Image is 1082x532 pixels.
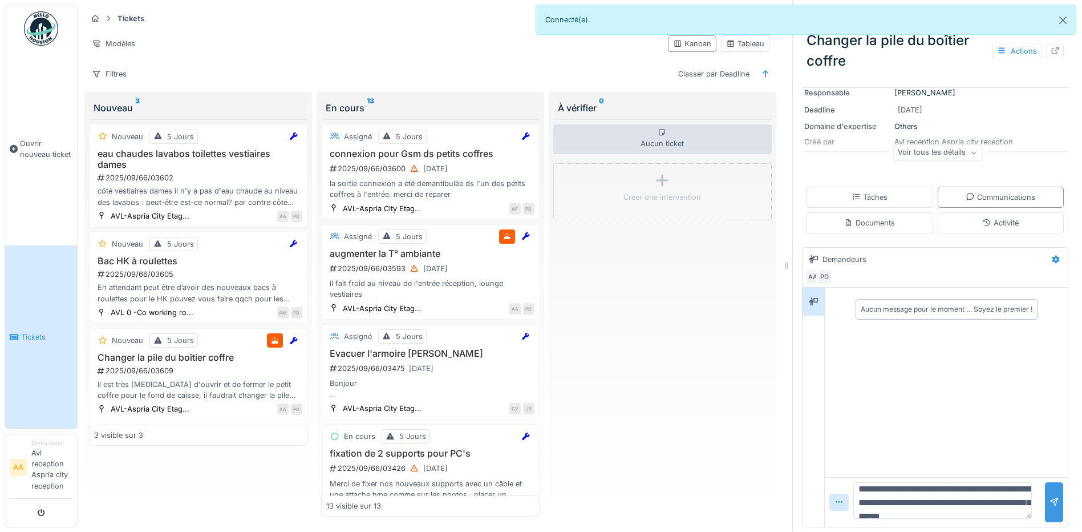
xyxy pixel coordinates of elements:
h3: connexion pour Gsm ds petits coffres [326,148,534,159]
div: Nouveau [112,131,143,142]
div: Tableau [726,38,764,49]
div: 5 Jours [399,431,426,442]
div: [DATE] [423,263,448,274]
div: Deadline [804,104,890,115]
div: 5 Jours [396,131,423,142]
a: Ouvrir nouveau ticket [5,52,77,245]
div: JS [523,403,534,414]
div: Classer par Deadline [673,66,755,82]
div: PD [816,269,832,285]
div: Actions [992,43,1042,59]
div: AVL-Aspria City Etag... [111,211,189,221]
div: 5 Jours [167,239,194,249]
sup: 3 [135,101,140,115]
div: Tâches [852,192,888,203]
div: 5 Jours [396,231,423,242]
div: Kanban [673,38,711,49]
div: Changer la pile du boîtier coffre [802,26,1068,76]
div: Bonjour Serait il possible d'évacuer l'armoire [GEOGRAPHIC_DATA] qui se situe en bas? Merci beauc... [326,378,534,400]
img: Badge_color-CXgf-gQk.svg [24,11,58,46]
div: Il est très [MEDICAL_DATA] d'ouvrir et de fermer le petit coffre pour le fond de caisse, il faudr... [94,379,302,401]
h3: Bac HK à roulettes [94,256,302,267]
div: 5 Jours [396,331,423,342]
div: Aucun message pour le moment … Soyez le premier ! [861,304,1032,315]
h3: Evacuer l'armoire [PERSON_NAME] [326,348,534,359]
div: la sortie connexion a été démantibulée ds l'un des petits coffres à l'entrée. merci de réparer [326,178,534,200]
div: PD [291,211,302,222]
sup: 0 [599,101,604,115]
div: Documents [844,217,895,228]
div: Demandeurs [822,254,866,265]
div: 2025/09/66/03475 [329,361,534,376]
a: AA DemandeurAvl reception Aspria city reception [10,439,72,499]
div: AF [509,203,521,215]
button: Close [1050,5,1076,35]
div: 2025/09/66/03602 [96,172,302,183]
div: En cours [344,431,375,442]
div: 2025/09/66/03593 [329,261,534,276]
div: En attendant peut être d’avoir des nouveaux bacs à roulettes pour le HK pouvez vous faire qqch po... [94,282,302,304]
div: Nouveau [94,101,303,115]
div: Others [804,121,1066,132]
div: AVL-Aspria City Etag... [343,303,422,314]
div: Assigné [344,331,372,342]
div: PD [291,307,302,319]
div: [DATE] [409,363,433,374]
li: AA [10,459,27,476]
div: En cours [326,101,535,115]
div: PD [523,303,534,315]
div: Voir tous les détails [893,144,982,161]
div: [DATE] [898,104,922,115]
div: 3 visible sur 3 [94,430,143,441]
strong: Tickets [113,13,149,24]
a: Tickets [5,245,77,428]
div: 5 Jours [167,131,194,142]
div: [DATE] [423,163,448,174]
div: côté vestiaires dames il n'y a pas d'eau chaude au niveau des lavabos : peut-être est-ce normal? ... [94,186,302,207]
div: Communications [966,192,1035,203]
div: Filtres [87,66,132,82]
div: AVL 0 -Co working ro... [111,307,193,318]
div: 2025/09/66/03600 [329,162,534,176]
div: 2025/09/66/03609 [96,365,302,376]
div: Assigné [344,131,372,142]
div: CV [509,403,521,414]
h3: augmenter la T° ambiante [326,248,534,259]
div: Merci de fixer nos nouveaux supports avec un câble et une attache type comme sur les photos : pla... [326,478,534,500]
div: [DATE] [423,463,448,474]
div: Connecté(e). [536,5,1077,35]
div: [PERSON_NAME] [804,87,1066,98]
li: Avl reception Aspria city reception [31,439,72,496]
div: Modèles [87,35,140,52]
span: Tickets [21,332,72,342]
span: Ouvrir nouveau ticket [20,138,72,160]
div: 13 visible sur 13 [326,501,381,511]
div: AA [805,269,821,285]
sup: 13 [367,101,374,115]
div: AVL-Aspria City Etag... [111,404,189,414]
div: Demandeur [31,439,72,448]
div: Créer une intervention [623,192,701,203]
div: PD [291,404,302,415]
div: Activité [982,217,1019,228]
div: AVL-Aspria City Etag... [343,203,422,214]
div: PD [523,203,534,215]
div: 2025/09/66/03426 [329,461,534,475]
div: Domaine d'expertise [804,121,890,132]
div: AA [509,303,521,315]
div: Aucun ticket [553,124,772,154]
div: AM [277,307,289,319]
div: AVL-Aspria City Etag... [343,403,422,414]
div: il fait froid au niveau de l'entrée réception, lounge vestiaires [326,278,534,300]
h3: fixation de 2 supports pour PC's [326,448,534,459]
div: Responsable [804,87,890,98]
div: AA [277,211,289,222]
div: Nouveau [112,335,143,346]
div: À vérifier [558,101,767,115]
div: Assigné [344,231,372,242]
div: AA [277,404,289,415]
div: Nouveau [112,239,143,249]
div: 5 Jours [167,335,194,346]
div: 2025/09/66/03605 [96,269,302,280]
h3: eau chaudes lavabos toilettes vestiaires dames [94,148,302,170]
